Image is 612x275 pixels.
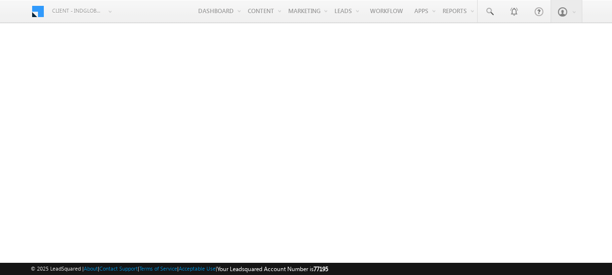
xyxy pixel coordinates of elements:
[52,6,103,16] span: Client - indglobal2 (77195)
[31,264,328,274] span: © 2025 LeadSquared | | | | |
[179,265,216,272] a: Acceptable Use
[217,265,328,273] span: Your Leadsquared Account Number is
[84,265,98,272] a: About
[139,265,177,272] a: Terms of Service
[99,265,138,272] a: Contact Support
[314,265,328,273] span: 77195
